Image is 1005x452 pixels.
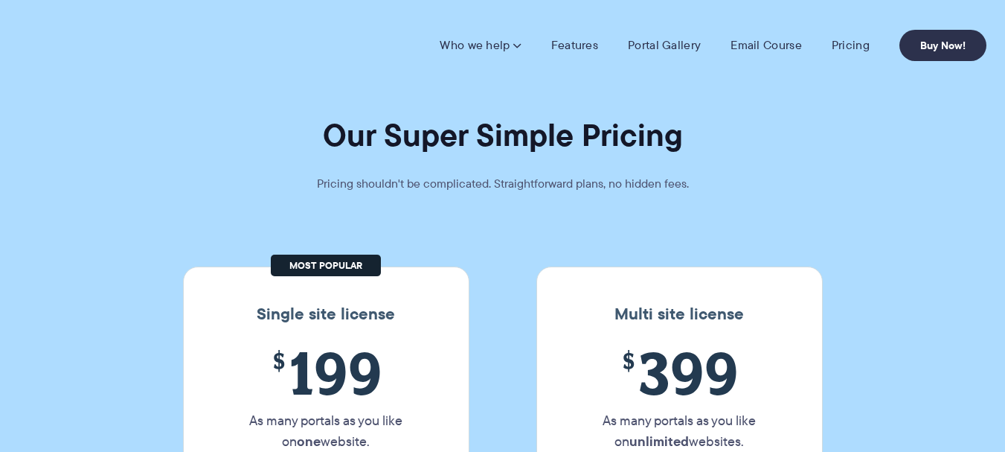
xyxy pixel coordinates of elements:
[225,410,428,452] p: As many portals as you like on website.
[280,174,726,194] p: Pricing shouldn't be complicated. Straightforward plans, no hidden fees.
[731,38,802,53] a: Email Course
[832,38,870,53] a: Pricing
[552,305,807,324] h3: Multi site license
[899,30,986,61] a: Buy Now!
[628,38,701,53] a: Portal Gallery
[297,431,321,451] strong: one
[199,305,454,324] h3: Single site license
[578,410,781,452] p: As many portals as you like on websites.
[551,38,598,53] a: Features
[225,339,428,407] span: 199
[440,38,521,53] a: Who we help
[578,339,781,407] span: 399
[629,431,689,451] strong: unlimited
